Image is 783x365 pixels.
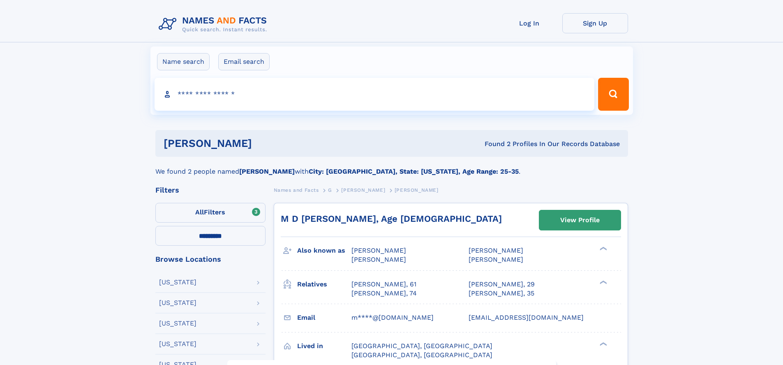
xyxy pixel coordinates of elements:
[560,211,600,230] div: View Profile
[341,187,385,193] span: [PERSON_NAME]
[159,341,196,347] div: [US_STATE]
[157,53,210,70] label: Name search
[159,320,196,327] div: [US_STATE]
[598,279,607,285] div: ❯
[562,13,628,33] a: Sign Up
[351,280,416,289] a: [PERSON_NAME], 61
[469,246,523,254] span: [PERSON_NAME]
[155,186,266,194] div: Filters
[598,78,628,111] button: Search Button
[328,185,332,195] a: G
[155,78,595,111] input: search input
[598,246,607,251] div: ❯
[164,138,368,149] h1: [PERSON_NAME]
[351,289,417,298] a: [PERSON_NAME], 74
[297,339,351,353] h3: Lived in
[497,13,562,33] a: Log In
[328,187,332,193] span: G
[297,277,351,291] h3: Relatives
[368,139,620,149] div: Found 2 Profiles In Our Records Database
[155,13,274,35] img: Logo Names and Facts
[341,185,385,195] a: [PERSON_NAME]
[155,256,266,263] div: Browse Locations
[218,53,270,70] label: Email search
[598,341,607,346] div: ❯
[351,351,492,359] span: [GEOGRAPHIC_DATA], [GEOGRAPHIC_DATA]
[469,280,535,289] a: [PERSON_NAME], 29
[155,157,628,177] div: We found 2 people named with .
[351,342,492,350] span: [GEOGRAPHIC_DATA], [GEOGRAPHIC_DATA]
[274,185,319,195] a: Names and Facts
[469,314,584,321] span: [EMAIL_ADDRESS][DOMAIN_NAME]
[309,167,519,175] b: City: [GEOGRAPHIC_DATA], State: [US_STATE], Age Range: 25-35
[195,208,204,216] span: All
[297,244,351,258] h3: Also known as
[469,256,523,263] span: [PERSON_NAME]
[239,167,295,175] b: [PERSON_NAME]
[281,214,502,224] a: M D [PERSON_NAME], Age [DEMOGRAPHIC_DATA]
[351,256,406,263] span: [PERSON_NAME]
[159,279,196,286] div: [US_STATE]
[155,203,266,223] label: Filters
[351,246,406,254] span: [PERSON_NAME]
[159,300,196,306] div: [US_STATE]
[469,289,534,298] a: [PERSON_NAME], 35
[395,187,439,193] span: [PERSON_NAME]
[539,210,621,230] a: View Profile
[297,311,351,325] h3: Email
